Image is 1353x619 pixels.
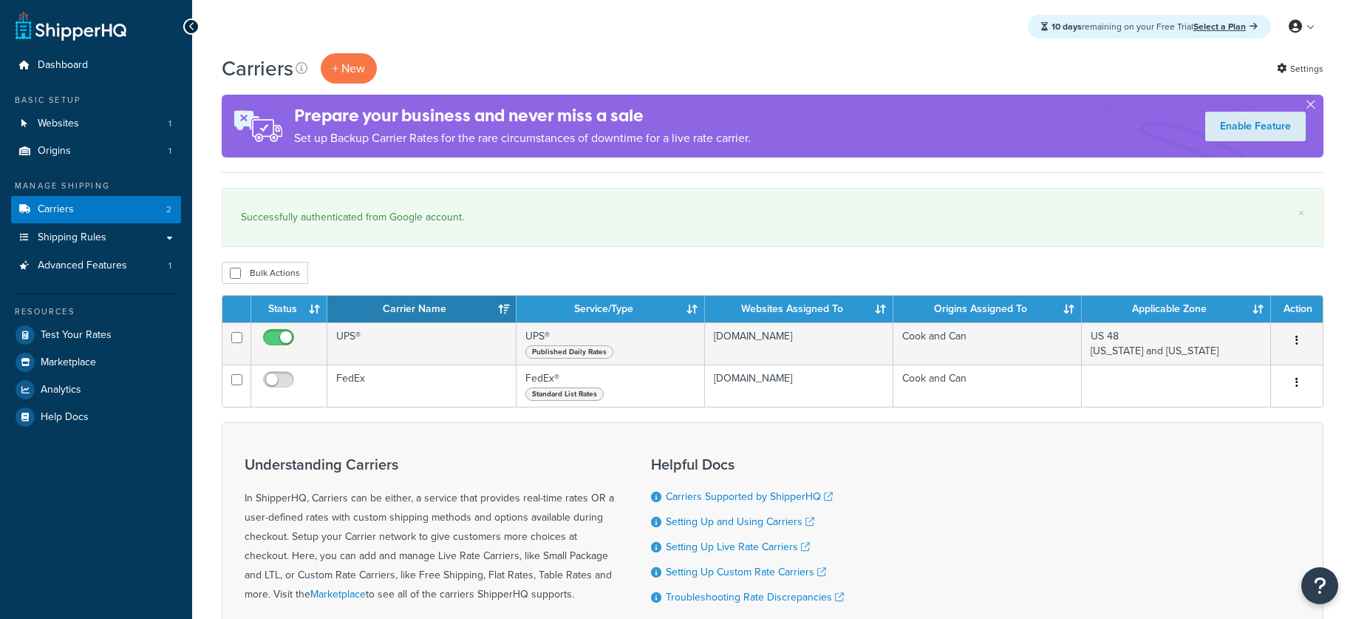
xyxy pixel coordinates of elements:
a: Websites 1 [11,110,181,138]
th: Status: activate to sort column ascending [251,296,327,322]
span: Websites [38,118,79,130]
div: Manage Shipping [11,180,181,192]
a: Setting Up Live Rate Carriers [666,539,810,555]
h4: Prepare your business and never miss a sale [294,104,751,128]
span: Advanced Features [38,260,127,272]
div: In ShipperHQ, Carriers can be either, a service that provides real-time rates OR a user-defined r... [245,456,614,604]
li: Carriers [11,196,181,223]
a: Marketplace [11,349,181,376]
img: ad-rules-rateshop-fe6ec290ccb7230408bd80ed9643f0289d75e0ffd9eb532fc0e269fcd187b520.png [222,95,294,158]
li: Origins [11,138,181,165]
th: Service/Type: activate to sort column ascending [517,296,705,322]
a: Carriers Supported by ShipperHQ [666,489,833,504]
a: Setting Up and Using Carriers [666,514,814,530]
a: Shipping Rules [11,224,181,251]
span: 1 [168,260,171,272]
td: Cook and Can [893,322,1082,365]
span: Test Your Rates [41,329,112,342]
span: Analytics [41,384,81,396]
a: Carriers 2 [11,196,181,223]
td: FedEx [327,365,516,407]
a: Settings [1277,58,1323,79]
div: Basic Setup [11,94,181,106]
a: Dashboard [11,52,181,79]
a: Advanced Features 1 [11,252,181,280]
th: Carrier Name: activate to sort column ascending [327,296,516,322]
span: Carriers [38,203,74,216]
th: Applicable Zone: activate to sort column ascending [1082,296,1270,322]
a: Setting Up Custom Rate Carriers [666,564,826,580]
a: Analytics [11,376,181,403]
td: UPS® [327,322,516,365]
h3: Helpful Docs [651,456,844,473]
p: Set up Backup Carrier Rates for the rare circumstances of downtime for a live rate carrier. [294,128,751,149]
h1: Carriers [222,54,293,83]
td: UPS® [517,322,705,365]
a: Help Docs [11,404,181,430]
a: Marketplace [310,586,366,602]
li: Websites [11,110,181,138]
a: × [1298,207,1304,219]
span: Dashboard [38,59,88,72]
td: [DOMAIN_NAME] [705,322,893,365]
button: + New [321,53,377,84]
th: Action [1271,296,1323,322]
a: Enable Feature [1205,112,1306,141]
div: Resources [11,305,181,318]
span: Shipping Rules [38,231,106,244]
a: Origins 1 [11,138,181,165]
td: FedEx® [517,365,705,407]
a: Test Your Rates [11,322,181,348]
span: Marketplace [41,356,96,369]
td: [DOMAIN_NAME] [705,365,893,407]
strong: 10 days [1052,20,1082,33]
button: Bulk Actions [222,262,308,284]
a: ShipperHQ Home [16,11,126,41]
span: Standard List Rates [525,388,604,401]
span: 2 [166,203,171,216]
a: Select a Plan [1193,20,1258,33]
a: Troubleshooting Rate Discrepancies [666,589,844,605]
span: 1 [168,145,171,158]
th: Websites Assigned To: activate to sort column ascending [705,296,893,322]
span: Help Docs [41,411,89,424]
span: 1 [168,118,171,130]
td: Cook and Can [893,365,1082,407]
div: remaining on your Free Trial [1028,15,1271,38]
td: US 48 [US_STATE] and [US_STATE] [1082,322,1270,365]
span: Origins [38,145,71,158]
h3: Understanding Carriers [245,456,614,473]
span: Published Daily Rates [525,345,613,359]
th: Origins Assigned To: activate to sort column ascending [893,296,1082,322]
div: Successfully authenticated from Google account. [241,207,1304,228]
button: Open Resource Center [1301,567,1338,604]
li: Advanced Features [11,252,181,280]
